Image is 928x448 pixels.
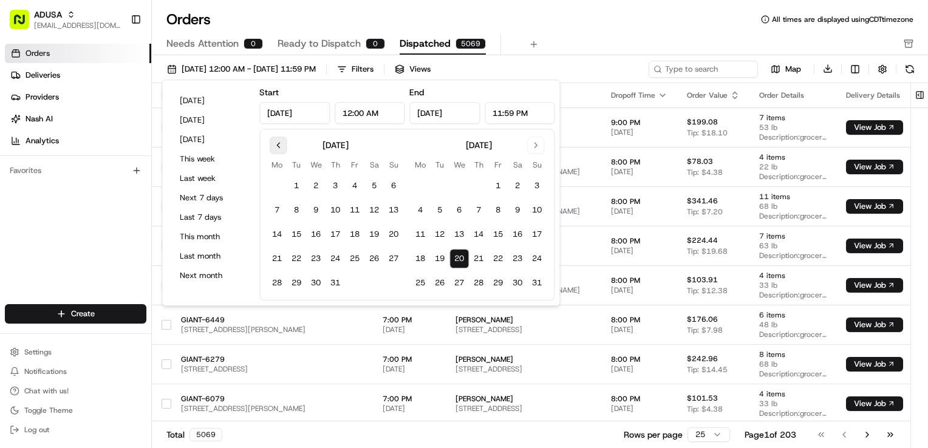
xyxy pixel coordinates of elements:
[364,249,384,268] button: 26
[5,421,146,438] button: Log out
[306,273,326,293] button: 30
[763,62,809,76] button: Map
[267,225,287,244] button: 14
[687,286,728,296] span: Tip: $12.38
[411,200,430,220] button: 4
[846,123,903,132] a: View Job
[430,225,449,244] button: 12
[383,364,436,374] span: [DATE]
[527,225,547,244] button: 17
[527,249,547,268] button: 24
[41,128,154,138] div: We're available if you need us!
[389,61,436,78] button: Views
[455,355,592,364] span: [PERSON_NAME]
[846,399,903,409] a: View Job
[449,200,469,220] button: 6
[181,404,363,413] span: [STREET_ADDRESS][PERSON_NAME]
[449,249,469,268] button: 20
[383,355,436,364] span: 7:00 PM
[759,162,827,172] span: 22 lb
[166,36,239,51] span: Needs Attention
[86,205,147,215] a: Powered byPylon
[121,206,147,215] span: Pylon
[345,200,364,220] button: 11
[12,49,221,68] p: Welcome 👋
[287,176,306,195] button: 1
[611,118,667,127] span: 9:00 PM
[846,280,903,290] a: View Job
[345,176,364,195] button: 4
[24,386,69,396] span: Chat with us!
[846,239,903,253] button: View Job
[306,225,326,244] button: 16
[488,273,508,293] button: 29
[466,139,492,151] div: [DATE]
[5,161,146,180] div: Favorites
[611,364,667,374] span: [DATE]
[24,176,93,188] span: Knowledge Base
[259,102,330,124] input: Date
[189,428,222,441] div: 5069
[469,158,488,171] th: Thursday
[5,304,146,324] button: Create
[345,249,364,268] button: 25
[364,158,384,171] th: Saturday
[611,127,667,137] span: [DATE]
[469,200,488,220] button: 7
[383,394,436,404] span: 7:00 PM
[687,314,718,324] span: $176.06
[352,64,374,75] div: Filters
[485,102,555,124] input: Time
[846,317,903,332] button: View Job
[687,325,723,335] span: Tip: $7.98
[687,117,718,127] span: $199.08
[306,158,326,171] th: Wednesday
[5,402,146,419] button: Toggle Theme
[455,404,592,413] span: [STREET_ADDRESS]
[846,162,903,172] a: View Job
[527,176,547,195] button: 3
[508,225,527,244] button: 16
[306,200,326,220] button: 9
[527,200,547,220] button: 10
[611,197,667,206] span: 8:00 PM
[759,330,827,339] span: Description: grocery bags
[759,310,827,320] span: 6 items
[34,8,62,21] button: ADUSA
[174,248,247,265] button: Last month
[759,241,827,251] span: 63 lb
[400,36,451,51] span: Dispatched
[174,112,247,129] button: [DATE]
[611,206,667,216] span: [DATE]
[846,160,903,174] button: View Job
[687,196,718,206] span: $341.46
[384,200,403,220] button: 13
[611,157,667,167] span: 8:00 PM
[384,249,403,268] button: 27
[759,251,827,260] span: Description: grocery bags
[162,61,321,78] button: [DATE] 12:00 AM - [DATE] 11:59 PM
[287,200,306,220] button: 8
[5,109,151,129] a: Nash AI
[384,176,403,195] button: 6
[332,61,379,78] button: Filters
[469,273,488,293] button: 28
[411,158,430,171] th: Monday
[306,249,326,268] button: 23
[687,246,728,256] span: Tip: $19.68
[287,158,306,171] th: Tuesday
[687,157,713,166] span: $78.03
[488,200,508,220] button: 8
[649,61,758,78] input: Type to search
[430,200,449,220] button: 5
[287,249,306,268] button: 22
[335,102,405,124] input: Time
[174,170,247,187] button: Last week
[181,325,363,334] span: [STREET_ADDRESS][PERSON_NAME]
[759,211,827,221] span: Description: grocery bags
[508,249,527,268] button: 23
[687,275,718,285] span: $103.91
[267,158,287,171] th: Monday
[901,61,918,78] button: Refresh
